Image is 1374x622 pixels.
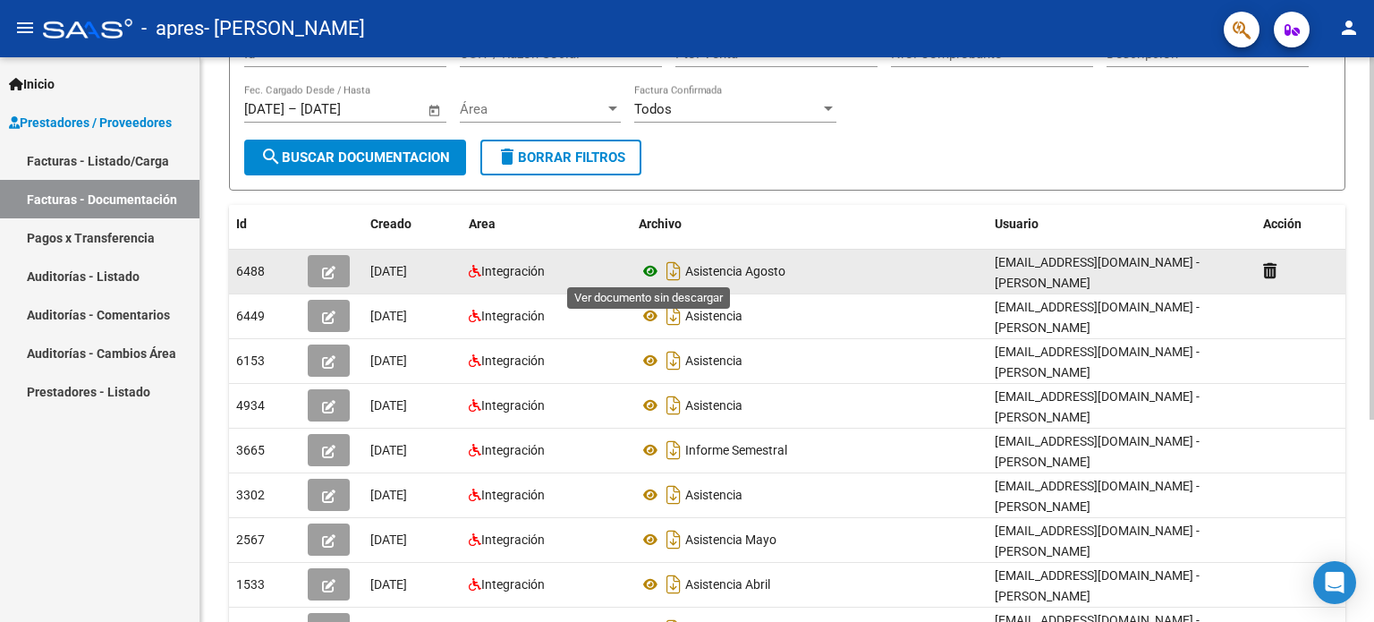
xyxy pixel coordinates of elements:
[481,309,545,323] span: Integración
[260,149,450,166] span: Buscar Documentacion
[370,354,407,368] span: [DATE]
[662,302,685,330] i: Descargar documento
[236,264,265,278] span: 6488
[995,217,1039,231] span: Usuario
[236,309,265,323] span: 6449
[995,434,1200,469] span: [EMAIL_ADDRESS][DOMAIN_NAME] - [PERSON_NAME]
[370,488,407,502] span: [DATE]
[481,398,545,413] span: Integración
[481,577,545,592] span: Integración
[662,257,685,285] i: Descargar documento
[469,217,496,231] span: Area
[634,101,672,117] span: Todos
[14,17,36,38] mat-icon: menu
[236,443,265,457] span: 3665
[685,488,742,502] span: Asistencia
[244,101,284,117] input: Fecha inicio
[236,577,265,592] span: 1533
[236,488,265,502] span: 3302
[481,264,545,278] span: Integración
[363,205,462,243] datatable-header-cell: Creado
[662,525,685,554] i: Descargar documento
[370,577,407,592] span: [DATE]
[141,9,204,48] span: - apres
[662,436,685,464] i: Descargar documento
[685,309,742,323] span: Asistencia
[639,217,682,231] span: Archivo
[370,309,407,323] span: [DATE]
[229,205,301,243] datatable-header-cell: Id
[995,255,1200,290] span: [EMAIL_ADDRESS][DOMAIN_NAME] - [PERSON_NAME]
[685,398,742,413] span: Asistencia
[9,113,172,132] span: Prestadores / Proveedores
[236,217,247,231] span: Id
[425,100,445,121] button: Open calendar
[632,205,988,243] datatable-header-cell: Archivo
[995,479,1200,514] span: [EMAIL_ADDRESS][DOMAIN_NAME] - [PERSON_NAME]
[370,443,407,457] span: [DATE]
[301,101,387,117] input: Fecha fin
[481,488,545,502] span: Integración
[995,345,1200,379] span: [EMAIL_ADDRESS][DOMAIN_NAME] - [PERSON_NAME]
[995,300,1200,335] span: [EMAIL_ADDRESS][DOMAIN_NAME] - [PERSON_NAME]
[685,264,785,278] span: Asistencia Agosto
[370,217,411,231] span: Creado
[480,140,641,175] button: Borrar Filtros
[995,568,1200,603] span: [EMAIL_ADDRESS][DOMAIN_NAME] - [PERSON_NAME]
[9,74,55,94] span: Inicio
[685,354,742,368] span: Asistencia
[236,354,265,368] span: 6153
[236,398,265,413] span: 4934
[370,264,407,278] span: [DATE]
[995,524,1200,558] span: [EMAIL_ADDRESS][DOMAIN_NAME] - [PERSON_NAME]
[204,9,365,48] span: - [PERSON_NAME]
[1256,205,1345,243] datatable-header-cell: Acción
[662,346,685,375] i: Descargar documento
[662,481,685,509] i: Descargar documento
[995,389,1200,424] span: [EMAIL_ADDRESS][DOMAIN_NAME] - [PERSON_NAME]
[685,577,770,592] span: Asistencia Abril
[1263,217,1302,231] span: Acción
[685,533,776,547] span: Asistencia Mayo
[685,443,787,457] span: Informe Semestral
[481,443,545,457] span: Integración
[1338,17,1360,38] mat-icon: person
[481,533,545,547] span: Integración
[496,146,518,167] mat-icon: delete
[236,533,265,547] span: 2567
[1313,561,1356,604] div: Open Intercom Messenger
[462,205,632,243] datatable-header-cell: Area
[244,140,466,175] button: Buscar Documentacion
[288,101,297,117] span: –
[370,533,407,547] span: [DATE]
[460,101,605,117] span: Área
[370,398,407,413] span: [DATE]
[260,146,282,167] mat-icon: search
[496,149,625,166] span: Borrar Filtros
[662,570,685,599] i: Descargar documento
[662,391,685,420] i: Descargar documento
[481,354,545,368] span: Integración
[988,205,1256,243] datatable-header-cell: Usuario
